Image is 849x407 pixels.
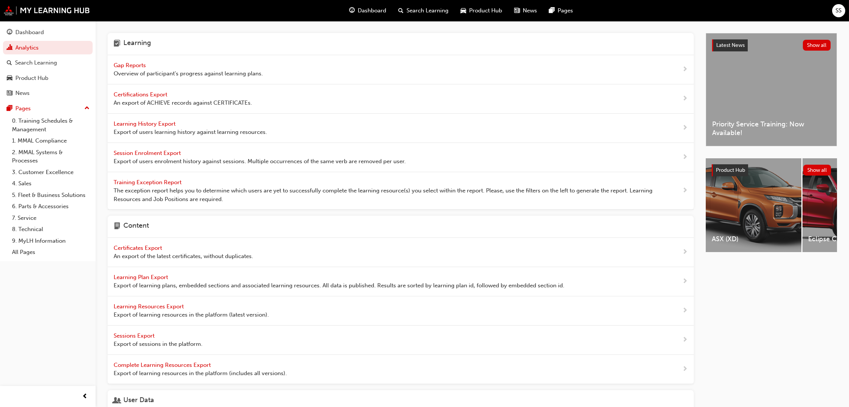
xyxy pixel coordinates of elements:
[712,39,831,51] a: Latest NewsShow all
[3,102,93,116] button: Pages
[108,114,694,143] a: Learning History Export Export of users learning history against learning resources.next-icon
[114,150,182,156] span: Session Enrolment Export
[114,157,406,166] span: Export of users enrolment history against sessions. Multiple occurrences of the same verb are rem...
[114,186,658,203] span: The exception report helps you to determine which users are yet to successfully complete the lear...
[123,39,151,49] h4: Learning
[9,135,93,147] a: 1. MMAL Compliance
[682,335,688,345] span: next-icon
[15,74,48,83] div: Product Hub
[836,6,842,15] span: SS
[549,6,555,15] span: pages-icon
[508,3,543,18] a: news-iconNews
[7,45,12,51] span: chart-icon
[7,29,12,36] span: guage-icon
[3,41,93,55] a: Analytics
[108,238,694,267] a: Certificates Export An export of the latest certificates, without duplicates.next-icon
[114,396,120,406] span: user-icon
[7,90,12,97] span: news-icon
[9,178,93,189] a: 4. Sales
[454,3,508,18] a: car-iconProduct Hub
[682,186,688,195] span: next-icon
[114,39,120,49] span: learning-icon
[9,235,93,247] a: 9. MyLH Information
[9,246,93,258] a: All Pages
[803,165,831,176] button: Show all
[682,153,688,162] span: next-icon
[712,120,831,137] span: Priority Service Training: Now Available!
[4,6,90,15] img: mmal
[114,222,120,231] span: page-icon
[108,296,694,326] a: Learning Resources Export Export of learning resources in the platform (latest version).next-icon
[108,267,694,296] a: Learning Plan Export Export of learning plans, embedded sections and associated learning resource...
[15,59,57,67] div: Search Learning
[803,40,831,51] button: Show all
[558,6,573,15] span: Pages
[123,396,154,406] h4: User Data
[469,6,502,15] span: Product Hub
[114,332,156,339] span: Sessions Export
[108,172,694,210] a: Training Exception Report The exception report helps you to determine which users are yet to succ...
[15,89,30,98] div: News
[114,120,177,127] span: Learning History Export
[123,222,149,231] h4: Content
[543,3,579,18] a: pages-iconPages
[9,167,93,178] a: 3. Customer Excellence
[15,104,31,113] div: Pages
[108,84,694,114] a: Certifications Export An export of ACHIEVE records against CERTIFICATEs.next-icon
[3,24,93,102] button: DashboardAnalyticsSearch LearningProduct HubNews
[114,281,564,290] span: Export of learning plans, embedded sections and associated learning resources. All data is publis...
[523,6,537,15] span: News
[82,392,88,401] span: prev-icon
[349,6,355,15] span: guage-icon
[114,128,267,137] span: Export of users learning history against learning resources.
[9,115,93,135] a: 0. Training Schedules & Management
[682,277,688,286] span: next-icon
[682,306,688,315] span: next-icon
[9,147,93,167] a: 2. MMAL Systems & Processes
[3,86,93,100] a: News
[114,91,169,98] span: Certifications Export
[706,33,837,146] a: Latest NewsShow allPriority Service Training: Now Available!
[460,6,466,15] span: car-icon
[358,6,386,15] span: Dashboard
[7,75,12,82] span: car-icon
[7,105,12,112] span: pages-icon
[712,164,831,176] a: Product HubShow all
[682,248,688,257] span: next-icon
[9,201,93,212] a: 6. Parts & Accessories
[114,369,287,378] span: Export of learning resources in the platform (includes all versions).
[682,65,688,74] span: next-icon
[9,224,93,235] a: 8. Technical
[682,365,688,374] span: next-icon
[682,94,688,104] span: next-icon
[114,362,212,368] span: Complete Learning Resources Export
[682,123,688,133] span: next-icon
[84,104,90,113] span: up-icon
[716,167,745,173] span: Product Hub
[343,3,392,18] a: guage-iconDashboard
[108,326,694,355] a: Sessions Export Export of sessions in the platform.next-icon
[398,6,403,15] span: search-icon
[392,3,454,18] a: search-iconSearch Learning
[3,26,93,39] a: Dashboard
[3,56,93,70] a: Search Learning
[9,212,93,224] a: 7. Service
[15,28,44,37] div: Dashboard
[832,4,845,17] button: SS
[712,235,795,243] span: ASX (XD)
[114,311,269,319] span: Export of learning resources in the platform (latest version).
[114,99,252,107] span: An export of ACHIEVE records against CERTIFICATEs.
[114,179,183,186] span: Training Exception Report
[114,69,263,78] span: Overview of participant's progress against learning plans.
[406,6,448,15] span: Search Learning
[114,252,253,261] span: An export of the latest certificates, without duplicates.
[514,6,520,15] span: news-icon
[114,340,202,348] span: Export of sessions in the platform.
[108,55,694,84] a: Gap Reports Overview of participant's progress against learning plans.next-icon
[114,245,163,251] span: Certificates Export
[3,71,93,85] a: Product Hub
[114,303,185,310] span: Learning Resources Export
[716,42,745,48] span: Latest News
